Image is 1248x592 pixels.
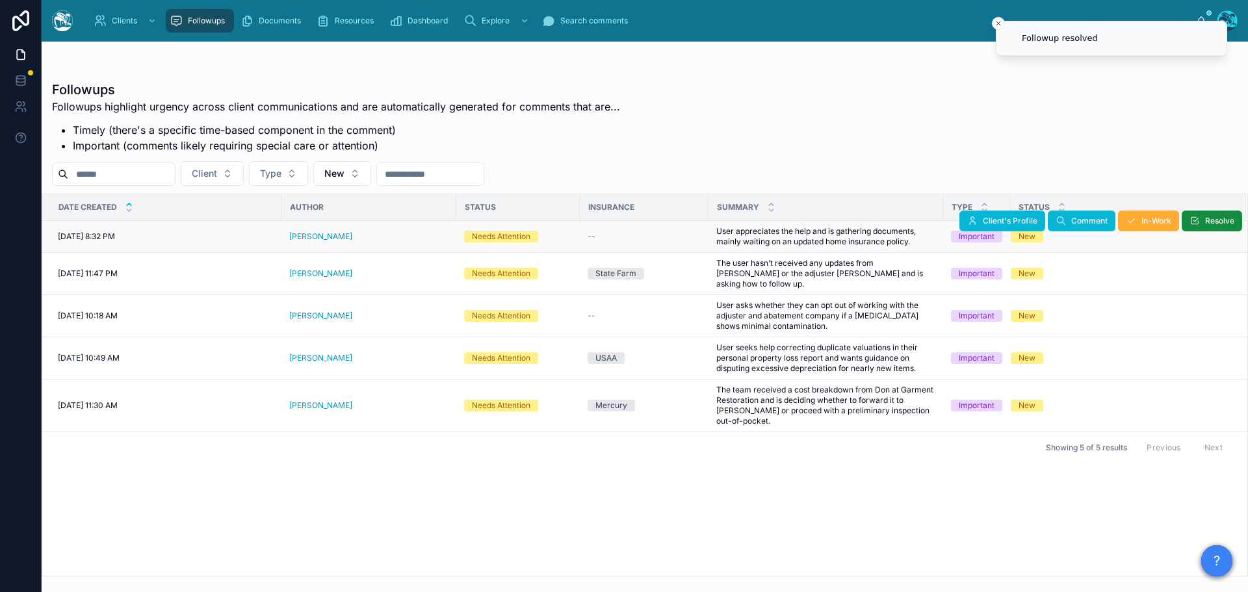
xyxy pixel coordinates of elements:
[595,352,617,364] div: USAA
[192,167,217,180] span: Client
[716,226,935,247] a: User appreciates the help and is gathering documents, mainly waiting on an updated home insurance...
[464,310,572,322] a: Needs Attention
[260,167,281,180] span: Type
[58,311,118,321] span: [DATE] 10:18 AM
[595,268,636,279] div: State Farm
[58,400,274,411] a: [DATE] 11:30 AM
[464,400,572,411] a: Needs Attention
[983,216,1037,226] span: Client's Profile
[464,268,572,279] a: Needs Attention
[335,16,374,26] span: Resources
[1182,211,1242,231] button: Resolve
[58,202,117,212] span: Date Created
[166,9,234,32] a: Followups
[181,161,244,186] button: Select Button
[1019,352,1035,364] div: New
[588,202,634,212] span: Insurance
[249,161,308,186] button: Select Button
[73,122,620,138] li: Timely (there's a specific time-based component in the comment)
[1046,443,1127,453] span: Showing 5 of 5 results
[716,258,935,289] a: The user hasn’t received any updates from [PERSON_NAME] or the adjuster [PERSON_NAME] and is aski...
[472,352,530,364] div: Needs Attention
[289,311,448,321] a: [PERSON_NAME]
[1019,268,1035,279] div: New
[716,342,935,374] a: User seeks help correcting duplicate valuations in their personal property loss report and wants ...
[1011,400,1230,411] a: New
[716,300,935,331] a: User asks whether they can opt out of working with the adjuster and abatement company if a [MEDIC...
[1011,310,1230,322] a: New
[472,268,530,279] div: Needs Attention
[951,231,1002,242] a: Important
[560,16,628,26] span: Search comments
[595,400,627,411] div: Mercury
[324,167,344,180] span: New
[1141,216,1171,226] span: In-Work
[289,268,352,279] a: [PERSON_NAME]
[112,16,137,26] span: Clients
[90,9,163,32] a: Clients
[52,81,620,99] h1: Followups
[959,231,994,242] div: Important
[588,231,701,242] a: --
[588,268,701,279] a: State Farm
[313,161,371,186] button: Select Button
[1048,211,1115,231] button: Comment
[83,6,1196,35] div: scrollable content
[951,310,1002,322] a: Important
[237,9,310,32] a: Documents
[959,268,994,279] div: Important
[959,352,994,364] div: Important
[951,352,1002,364] a: Important
[588,311,595,321] span: --
[588,352,701,364] a: USAA
[289,311,352,321] span: [PERSON_NAME]
[959,310,994,322] div: Important
[52,99,620,114] p: Followups highlight urgency across client communications and are automatically generated for comm...
[464,231,572,242] a: Needs Attention
[716,385,935,426] a: The team received a cost breakdown from Don at Garment Restoration and is deciding whether to for...
[289,400,448,411] a: [PERSON_NAME]
[1019,231,1035,242] div: New
[73,138,620,153] li: Important (comments likely requiring special care or attention)
[58,231,274,242] a: [DATE] 8:32 PM
[58,268,274,279] a: [DATE] 11:47 PM
[1201,545,1232,576] button: ?
[472,400,530,411] div: Needs Attention
[289,231,352,242] a: [PERSON_NAME]
[188,16,225,26] span: Followups
[465,202,496,212] span: Status
[1022,32,1098,45] div: Followup resolved
[588,311,701,321] a: --
[289,400,352,411] a: [PERSON_NAME]
[58,268,118,279] span: [DATE] 11:47 PM
[460,9,536,32] a: Explore
[951,400,1002,411] a: Important
[959,400,994,411] div: Important
[289,231,448,242] a: [PERSON_NAME]
[1019,400,1035,411] div: New
[951,268,1002,279] a: Important
[58,353,274,363] a: [DATE] 10:49 AM
[1019,310,1035,322] div: New
[1019,202,1050,212] span: Status
[52,10,73,31] img: App logo
[313,9,383,32] a: Resources
[1118,211,1179,231] button: In-Work
[1011,352,1230,364] a: New
[58,353,120,363] span: [DATE] 10:49 AM
[588,400,701,411] a: Mercury
[952,202,972,212] span: Type
[289,353,352,363] a: [PERSON_NAME]
[290,202,324,212] span: Author
[385,9,457,32] a: Dashboard
[58,400,118,411] span: [DATE] 11:30 AM
[538,9,637,32] a: Search comments
[58,231,115,242] span: [DATE] 8:32 PM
